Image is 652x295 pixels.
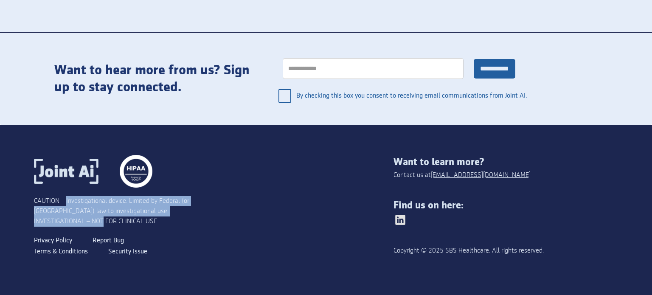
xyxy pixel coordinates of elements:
div: Want to hear more from us? Sign up to stay connected. [54,62,253,96]
div: Copyright © 2025 SBS Healthcare. All rights reserved. [393,246,573,256]
a: Security Issue [108,246,147,257]
div: Find us on here: [393,199,618,211]
div: CAUTION – Investigational device. Limited by Federal (or [GEOGRAPHIC_DATA]) law to investigationa... [34,196,214,227]
a: [EMAIL_ADDRESS][DOMAIN_NAME] [431,170,531,180]
a: Report Bug [93,235,124,246]
div: Contact us at [393,170,531,180]
div: Want to learn more? [393,156,618,168]
a: Privacy Policy [34,235,72,246]
span: By checking this box you consent to receiving email communications from Joint AI. [296,86,528,106]
form: general interest [270,50,528,108]
a: Terms & Conditions [34,246,88,257]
